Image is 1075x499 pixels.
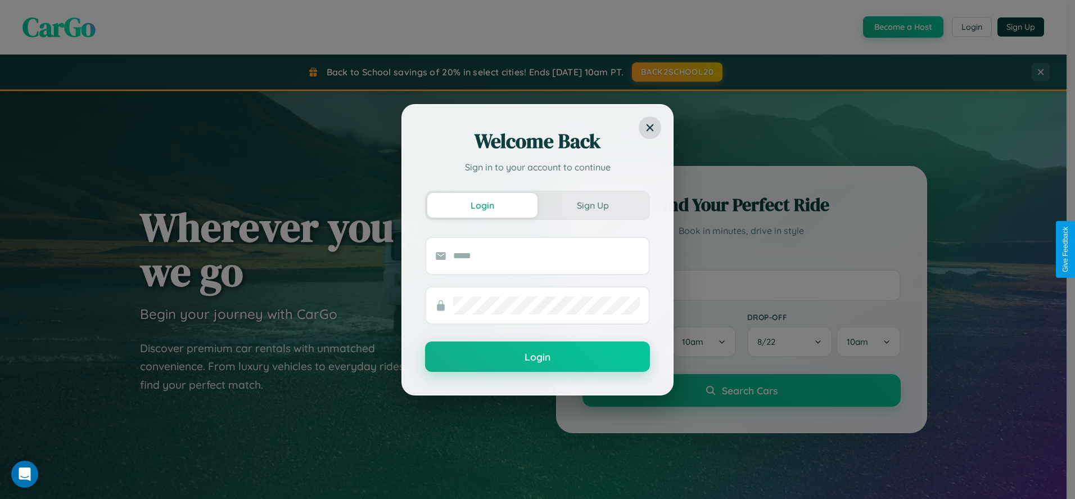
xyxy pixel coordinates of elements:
[427,193,537,218] button: Login
[11,461,38,488] div: Open Intercom Messenger
[425,128,650,155] h2: Welcome Back
[1062,227,1069,272] div: Give Feedback
[537,193,648,218] button: Sign Up
[425,160,650,174] p: Sign in to your account to continue
[425,341,650,372] button: Login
